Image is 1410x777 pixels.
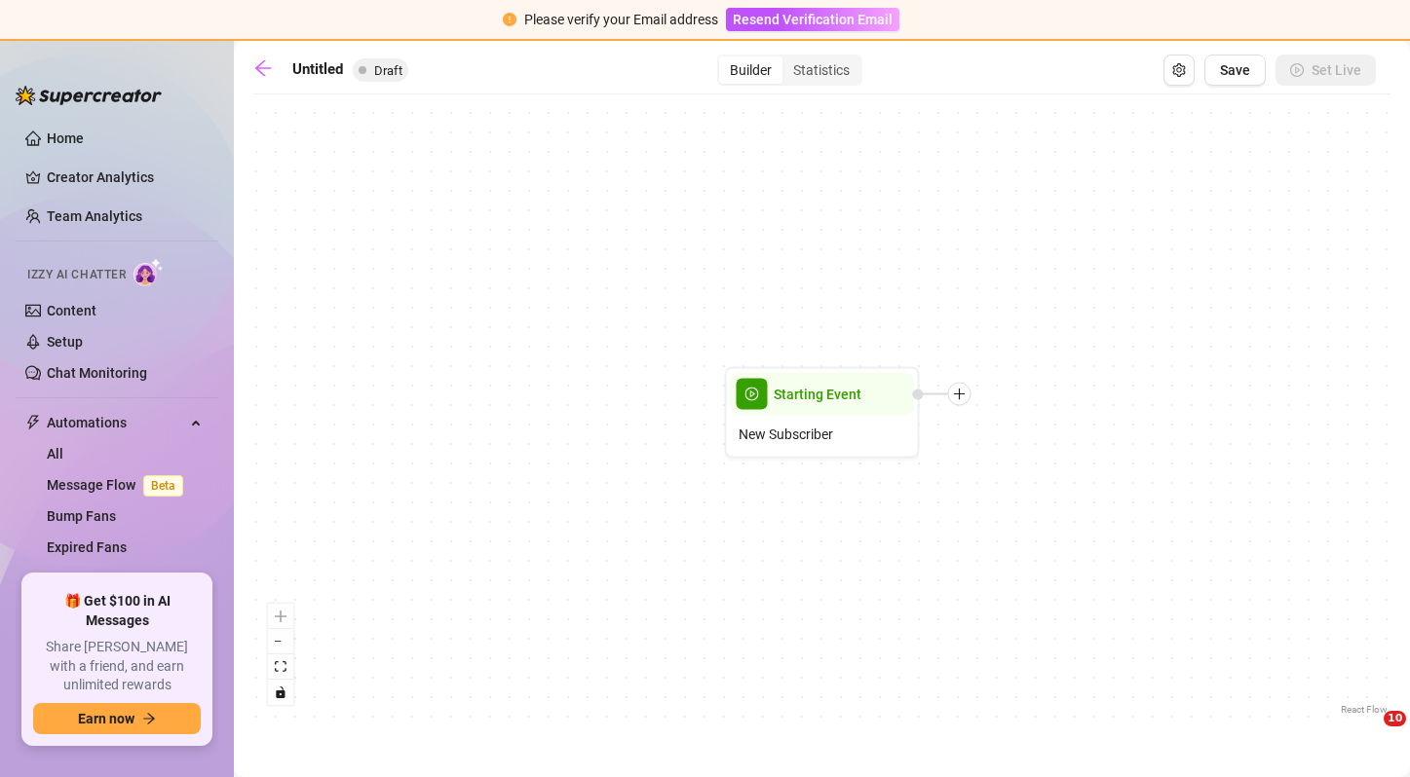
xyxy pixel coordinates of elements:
a: Home [47,130,84,146]
img: logo-BBDzfeDw.svg [16,86,162,105]
strong: Untitled [292,60,343,78]
button: Earn nowarrow-right [33,703,201,734]
span: exclamation-circle [503,13,516,26]
a: All [47,446,63,462]
button: toggle interactivity [268,680,293,705]
span: play-circle [737,379,768,410]
div: Builder [719,56,782,84]
div: Statistics [782,56,860,84]
span: plus [953,388,967,401]
div: React Flow controls [268,604,293,705]
iframe: Intercom live chat [1344,711,1391,758]
span: Beta [143,475,183,497]
a: arrow-left [253,58,283,82]
span: Share [PERSON_NAME] with a friend, and earn unlimited rewards [33,638,201,695]
span: Save [1220,62,1250,78]
a: Bump Fans [47,508,116,524]
img: AI Chatter [133,258,164,286]
span: arrow-left [253,58,273,78]
a: Message FlowBeta [47,477,191,493]
div: segmented control [717,55,862,86]
div: Please verify your Email address [524,9,718,30]
a: Chat Monitoring [47,365,147,381]
a: Expired Fans [47,539,127,555]
a: Setup [47,334,83,350]
span: New Subscriber [739,424,833,445]
span: 10 [1384,711,1406,726]
span: Starting Event [774,384,861,405]
span: Earn now [78,711,134,726]
button: Save Flow [1204,55,1266,86]
span: Resend Verification Email [733,12,893,27]
button: Resend Verification Email [726,8,899,31]
span: 🎁 Get $100 in AI Messages [33,592,201,630]
a: React Flow attribution [1341,704,1388,715]
a: Creator Analytics [47,162,203,193]
span: arrow-right [142,712,156,725]
button: fit view [268,654,293,680]
span: Izzy AI Chatter [27,266,126,284]
a: Team Analytics [47,208,142,224]
span: Automations [47,407,185,438]
button: zoom out [268,629,293,654]
div: play-circleStarting EventNew Subscriber [725,367,920,459]
span: thunderbolt [25,415,41,430]
button: Open Exit Rules [1163,55,1195,86]
span: Draft [374,63,402,78]
a: Content [47,303,96,318]
button: Set Live [1276,55,1376,86]
span: setting [1172,63,1186,77]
